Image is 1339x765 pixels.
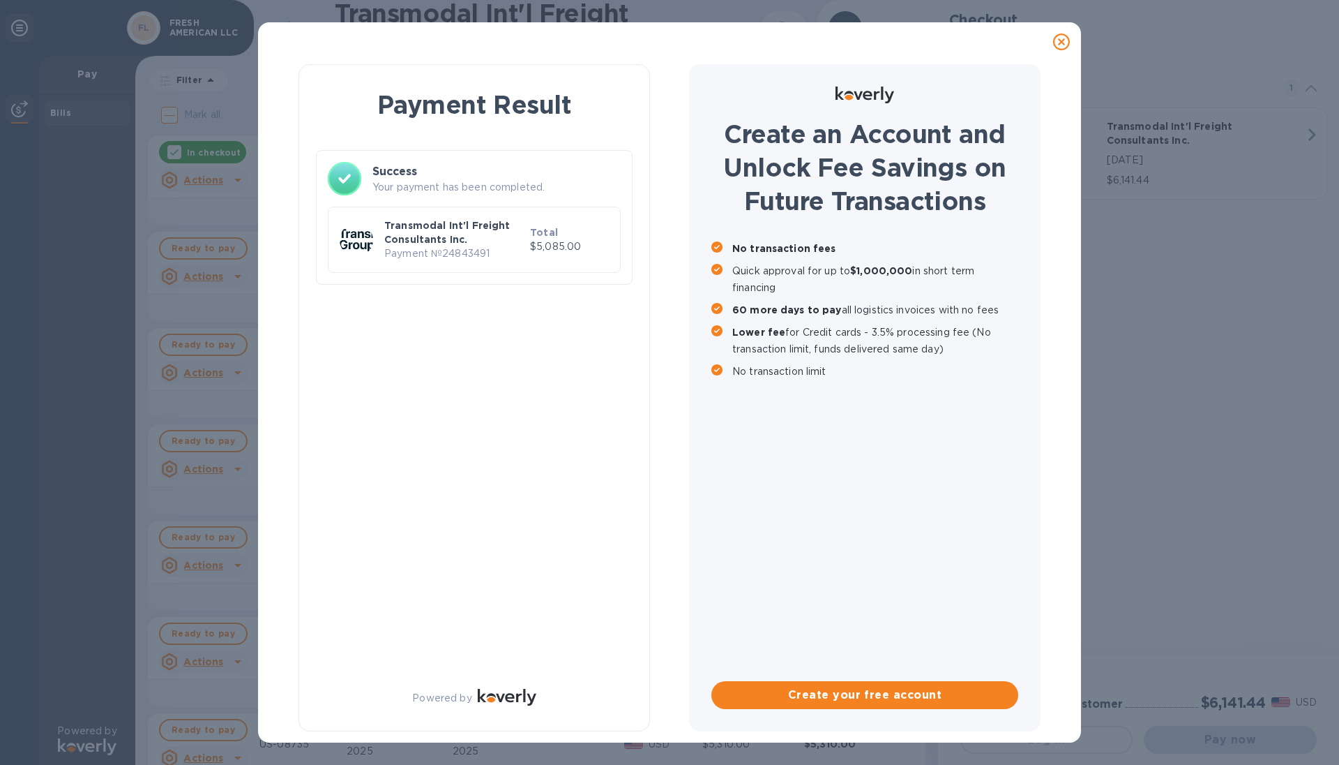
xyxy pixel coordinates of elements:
[372,163,621,180] h3: Success
[732,262,1018,296] p: Quick approval for up to in short term financing
[530,239,609,254] p: $5,085.00
[478,689,536,706] img: Logo
[732,363,1018,380] p: No transaction limit
[711,681,1018,709] button: Create your free account
[732,243,836,254] b: No transaction fees
[732,304,842,315] b: 60 more days to pay
[412,691,471,706] p: Powered by
[732,302,1018,318] p: all logistics invoices with no fees
[530,227,558,238] b: Total
[850,265,912,276] b: $1,000,000
[732,324,1018,357] p: for Credit cards - 3.5% processing fee (No transaction limit, funds delivered same day)
[321,87,627,122] h1: Payment Result
[384,246,524,261] p: Payment № 24843491
[723,687,1007,704] span: Create your free account
[732,327,785,338] b: Lower fee
[384,218,524,246] p: Transmodal Int'l Freight Consultants Inc.
[711,117,1018,218] h1: Create an Account and Unlock Fee Savings on Future Transactions
[372,180,621,195] p: Your payment has been completed.
[835,87,894,103] img: Logo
